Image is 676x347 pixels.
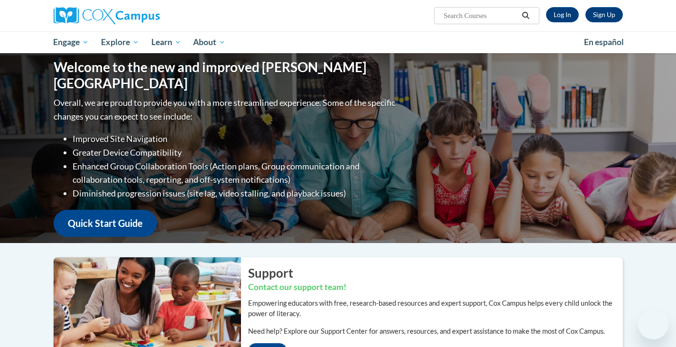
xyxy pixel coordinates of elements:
[54,7,234,24] a: Cox Campus
[73,146,398,159] li: Greater Device Compatibility
[54,59,398,91] h1: Welcome to the new and improved [PERSON_NAME][GEOGRAPHIC_DATA]
[145,31,187,53] a: Learn
[187,31,232,53] a: About
[248,326,623,337] p: Need help? Explore our Support Center for answers, resources, and expert assistance to make the m...
[101,37,139,48] span: Explore
[519,10,533,21] button: Search
[53,37,89,48] span: Engage
[47,31,95,53] a: Engage
[578,32,630,52] a: En español
[248,298,623,319] p: Empowering educators with free, research-based resources and expert support, Cox Campus helps eve...
[54,7,160,24] img: Cox Campus
[73,159,398,187] li: Enhanced Group Collaboration Tools (Action plans, Group communication and collaboration tools, re...
[73,132,398,146] li: Improved Site Navigation
[39,31,637,53] div: Main menu
[193,37,225,48] span: About
[54,210,157,237] a: Quick Start Guide
[585,7,623,22] a: Register
[443,10,519,21] input: Search Courses
[584,37,624,47] span: En español
[248,281,623,293] h3: Contact our support team!
[54,96,398,123] p: Overall, we are proud to provide you with a more streamlined experience. Some of the specific cha...
[546,7,579,22] a: Log In
[151,37,181,48] span: Learn
[73,187,398,200] li: Diminished progression issues (site lag, video stalling, and playback issues)
[95,31,145,53] a: Explore
[638,309,668,339] iframe: Button to launch messaging window
[248,264,623,281] h2: Support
